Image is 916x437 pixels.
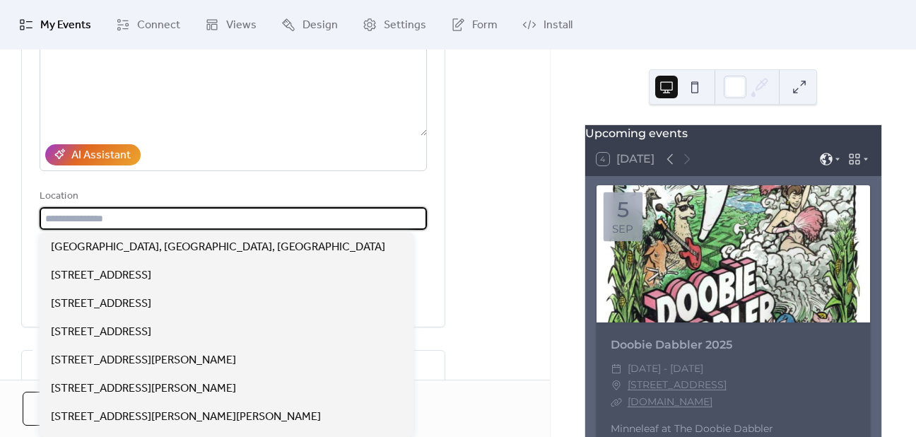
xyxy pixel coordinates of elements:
[51,409,321,426] span: [STREET_ADDRESS][PERSON_NAME][PERSON_NAME]
[611,338,732,351] a: Doobie Dabbler 2025
[612,223,633,234] div: Sep
[23,392,115,426] button: Cancel
[544,17,572,34] span: Install
[226,17,257,34] span: Views
[352,6,437,44] a: Settings
[611,377,622,394] div: ​
[628,361,703,378] span: [DATE] - [DATE]
[51,239,385,256] span: [GEOGRAPHIC_DATA], [GEOGRAPHIC_DATA], [GEOGRAPHIC_DATA]
[71,147,131,164] div: AI Assistant
[45,144,141,165] button: AI Assistant
[611,394,622,411] div: ​
[194,6,267,44] a: Views
[8,6,102,44] a: My Events
[585,125,881,142] div: Upcoming events
[628,377,727,394] a: [STREET_ADDRESS]
[440,6,508,44] a: Form
[51,352,236,369] span: [STREET_ADDRESS][PERSON_NAME]
[40,188,424,205] div: Location
[105,6,191,44] a: Connect
[617,199,629,221] div: 5
[51,296,151,313] span: [STREET_ADDRESS]
[40,17,91,34] span: My Events
[303,17,338,34] span: Design
[51,324,151,341] span: [STREET_ADDRESS]
[51,380,236,397] span: [STREET_ADDRESS][PERSON_NAME]
[137,17,180,34] span: Connect
[472,17,498,34] span: Form
[628,395,712,408] a: [DOMAIN_NAME]
[512,6,583,44] a: Install
[271,6,348,44] a: Design
[611,361,622,378] div: ​
[51,267,151,284] span: [STREET_ADDRESS]
[384,17,426,34] span: Settings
